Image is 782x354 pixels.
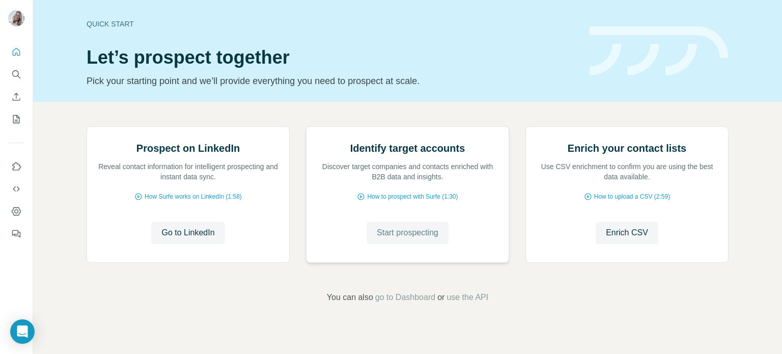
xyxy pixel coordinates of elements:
button: use the API [446,291,488,304]
h2: Identify target accounts [350,141,465,155]
p: Pick your starting point and we’ll provide everything you need to prospect at scale. [87,74,577,88]
button: Dashboard [8,202,24,221]
button: Search [8,65,24,84]
button: Use Surfe on LinkedIn [8,157,24,176]
span: or [437,291,444,304]
img: Avatar [8,10,24,26]
span: Go to LinkedIn [161,227,214,239]
div: Quick start [87,19,577,29]
button: Enrich CSV [596,222,658,244]
p: Discover target companies and contacts enriched with B2B data and insights. [317,161,498,182]
span: You can also [327,291,373,304]
p: Use CSV enrichment to confirm you are using the best data available. [536,161,718,182]
h1: Let’s prospect together [87,47,577,68]
span: How to prospect with Surfe (1:30) [367,192,458,201]
span: How Surfe works on LinkedIn (1:58) [145,192,242,201]
button: Use Surfe API [8,180,24,198]
span: How to upload a CSV (2:59) [594,192,670,201]
button: Start prospecting [367,222,449,244]
div: Open Intercom Messenger [10,319,35,344]
h2: Prospect on LinkedIn [136,141,240,155]
button: go to Dashboard [375,291,435,304]
img: banner [590,26,729,76]
button: My lists [8,110,24,128]
p: Reveal contact information for intelligent prospecting and instant data sync. [97,161,279,182]
button: Enrich CSV [8,88,24,106]
button: Feedback [8,225,24,243]
button: Quick start [8,43,24,61]
h2: Enrich your contact lists [568,141,686,155]
span: Enrich CSV [606,227,648,239]
span: Start prospecting [377,227,438,239]
button: Go to LinkedIn [151,222,225,244]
